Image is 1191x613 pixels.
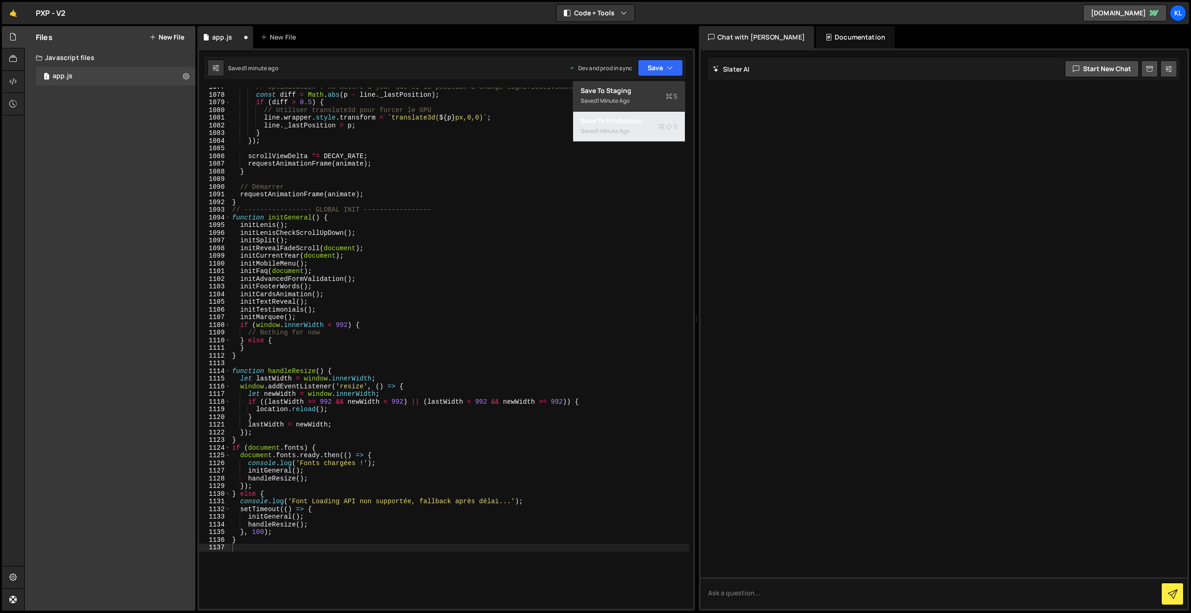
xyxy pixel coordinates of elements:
[199,91,231,99] div: 1078
[581,95,677,107] div: Saved
[199,337,231,345] div: 1110
[199,183,231,191] div: 1090
[199,153,231,160] div: 1086
[149,33,184,41] button: New File
[199,206,231,214] div: 1093
[199,306,231,314] div: 1106
[199,498,231,506] div: 1131
[199,367,231,375] div: 1114
[199,291,231,299] div: 1104
[36,7,66,19] div: PXP - V2
[556,5,635,21] button: Code + Tools
[199,506,231,513] div: 1132
[199,298,231,306] div: 1105
[199,436,231,444] div: 1123
[199,375,231,383] div: 1115
[638,60,683,76] button: Save
[36,32,53,42] h2: Files
[199,129,231,137] div: 1083
[666,92,677,101] span: S
[199,398,231,406] div: 1118
[597,127,629,135] div: 1 minute ago
[25,48,195,67] div: Javascript files
[581,116,677,126] div: Save to Production
[199,413,231,421] div: 1120
[199,321,231,329] div: 1108
[199,513,231,521] div: 1133
[1170,5,1186,21] a: Kl
[199,214,231,222] div: 1094
[199,452,231,460] div: 1125
[199,490,231,498] div: 1130
[581,126,677,137] div: Saved
[199,475,231,483] div: 1128
[199,267,231,275] div: 1101
[199,528,231,536] div: 1135
[581,86,677,95] div: Save to Staging
[199,245,231,253] div: 1098
[658,122,677,131] span: S
[212,33,232,42] div: app.js
[199,107,231,114] div: 1080
[199,329,231,337] div: 1109
[199,421,231,429] div: 1121
[199,175,231,183] div: 1089
[199,114,231,122] div: 1081
[261,33,300,42] div: New File
[199,406,231,413] div: 1119
[199,536,231,544] div: 1136
[1065,60,1139,77] button: Start new chat
[199,122,231,130] div: 1082
[199,275,231,283] div: 1102
[199,160,231,168] div: 1087
[44,73,49,81] span: 1
[199,199,231,207] div: 1092
[199,168,231,176] div: 1088
[53,72,73,80] div: app.js
[699,26,814,48] div: Chat with [PERSON_NAME]
[199,352,231,360] div: 1112
[573,112,685,142] button: Save to ProductionS Saved1 minute ago
[199,460,231,467] div: 1126
[573,81,685,112] button: Save to StagingS Saved1 minute ago
[199,390,231,398] div: 1117
[199,137,231,145] div: 1084
[199,252,231,260] div: 1099
[228,64,278,72] div: Saved
[199,260,231,268] div: 1100
[199,237,231,245] div: 1097
[199,99,231,107] div: 1079
[199,229,231,237] div: 1096
[199,313,231,321] div: 1107
[199,83,231,91] div: 1077
[199,145,231,153] div: 1085
[199,360,231,367] div: 1113
[1083,5,1167,21] a: [DOMAIN_NAME]
[816,26,895,48] div: Documentation
[2,2,25,24] a: 🤙
[569,64,632,72] div: Dev and prod in sync
[199,544,231,552] div: 1137
[199,383,231,391] div: 1116
[199,221,231,229] div: 1095
[199,521,231,529] div: 1134
[199,482,231,490] div: 1129
[245,64,278,72] div: 1 minute ago
[199,467,231,475] div: 1127
[597,97,629,105] div: 1 minute ago
[199,344,231,352] div: 1111
[199,191,231,199] div: 1091
[199,429,231,437] div: 1122
[36,67,195,86] div: 16752/45754.js
[199,283,231,291] div: 1103
[713,65,750,73] h2: Slater AI
[199,444,231,452] div: 1124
